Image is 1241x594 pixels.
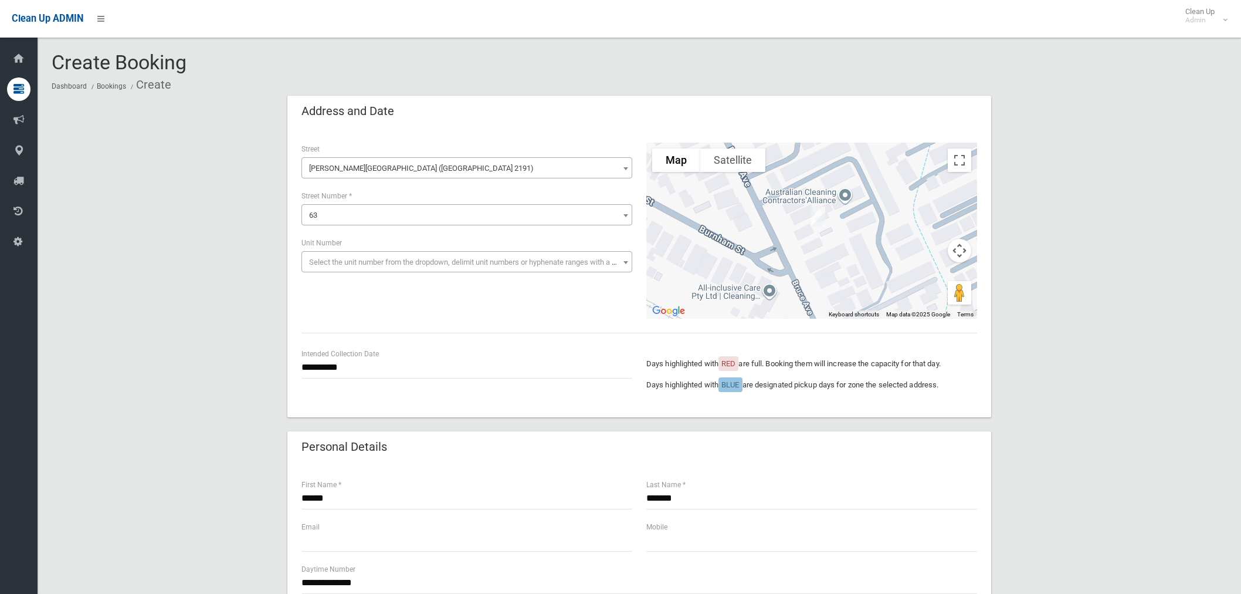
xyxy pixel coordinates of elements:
span: Select the unit number from the dropdown, delimit unit numbers or hyphenate ranges with a comma [309,258,637,266]
button: Show satellite imagery [700,148,765,172]
a: Terms (opens in new tab) [957,311,974,318]
span: Bruce Avenue (BELFIELD 2191) [301,157,632,178]
span: 63 [309,211,317,220]
span: 63 [301,204,632,225]
p: Days highlighted with are designated pickup days for zone the selected address. [646,378,977,392]
span: Clean Up ADMIN [12,13,83,24]
button: Map camera controls [948,239,971,262]
div: 63 Bruce Avenue, BELFIELD NSW 2191 [806,202,830,231]
a: Bookings [97,82,126,90]
span: BLUE [721,380,739,389]
a: Open this area in Google Maps (opens a new window) [649,303,688,319]
span: Map data ©2025 Google [886,311,950,318]
button: Drag Pegman onto the map to open Street View [948,281,971,305]
header: Personal Details [287,436,401,458]
span: Create Booking [52,50,187,74]
button: Keyboard shortcuts [829,310,879,319]
span: RED [721,359,735,368]
small: Admin [1185,16,1215,25]
span: 63 [304,207,629,224]
span: Clean Up [1179,7,1226,25]
a: Dashboard [52,82,87,90]
span: Bruce Avenue (BELFIELD 2191) [304,160,629,177]
header: Address and Date [287,100,408,123]
img: Google [649,303,688,319]
button: Show street map [652,148,700,172]
p: Days highlighted with are full. Booking them will increase the capacity for that day. [646,357,977,371]
li: Create [128,74,171,96]
button: Toggle fullscreen view [948,148,971,172]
